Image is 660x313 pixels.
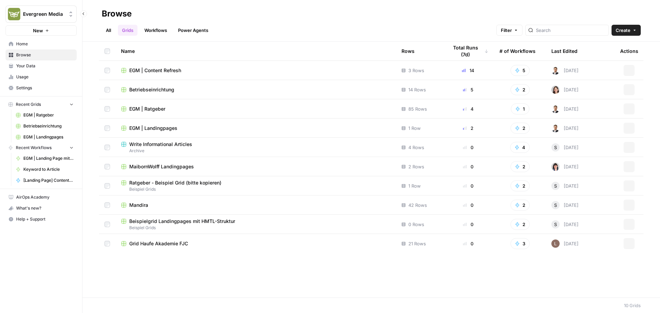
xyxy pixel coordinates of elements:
[448,67,488,74] div: 14
[5,38,77,49] a: Home
[129,163,194,170] span: MaibornWolff Landingpages
[5,203,77,214] button: What's new?
[140,25,171,36] a: Workflows
[448,240,488,247] div: 0
[408,182,421,189] span: 1 Row
[408,144,424,151] span: 4 Rows
[401,42,415,60] div: Rows
[5,214,77,225] button: Help + Support
[121,141,390,154] a: Write Informational ArticlesArchive
[496,25,522,36] button: Filter
[121,42,390,60] div: Name
[5,25,77,36] button: New
[13,153,77,164] a: EGM | Landing Page mit bestehender Struktur
[448,86,488,93] div: 5
[121,179,390,192] a: Ratgeber - Beispiel Grid (bitte kopieren)Beispiel Grids
[510,123,530,134] button: 2
[551,105,560,113] img: u4v8qurxnuxsl37zofn6sc88snm0
[5,82,77,93] a: Settings
[13,132,77,143] a: EGM | Landingpages
[551,66,560,75] img: u4v8qurxnuxsl37zofn6sc88snm0
[551,201,579,209] div: [DATE]
[554,182,557,189] span: S
[121,202,390,209] a: Mandira
[16,41,74,47] span: Home
[16,216,74,222] span: Help + Support
[551,182,579,190] div: [DATE]
[551,86,560,94] img: 9ei8zammlfls2gjjhap2otnia9mo
[13,175,77,186] a: [Landing Page] Content Brief to Full Page
[501,27,512,34] span: Filter
[510,200,530,211] button: 2
[551,124,560,132] img: u4v8qurxnuxsl37zofn6sc88snm0
[16,194,74,200] span: AirOps Academy
[129,105,165,112] span: EGM | Ratgeber
[102,25,115,36] a: All
[5,192,77,203] a: AirOps Academy
[16,74,74,80] span: Usage
[121,240,390,247] a: Grid Haufe Akademie FJC
[16,52,74,58] span: Browse
[129,86,174,93] span: Betriebseinrichtung
[448,221,488,228] div: 0
[102,8,132,19] div: Browse
[408,163,424,170] span: 2 Rows
[612,25,641,36] button: Create
[16,145,52,151] span: Recent Workflows
[510,219,530,230] button: 2
[23,112,74,118] span: EGM | Ratgeber
[5,99,77,110] button: Recent Grids
[6,203,76,213] div: What's new?
[551,239,560,248] img: dg2rw5lz5wrueqm9mfsnexyipzh4
[510,142,530,153] button: 4
[448,182,488,189] div: 0
[448,144,488,151] div: 0
[5,143,77,153] button: Recent Workflows
[121,67,390,74] a: EGM | Content Refresh
[551,239,579,248] div: [DATE]
[13,121,77,132] a: Betriebseinrichtung
[408,221,424,228] span: 0 Rows
[551,42,577,60] div: Last Edited
[23,177,74,183] span: [Landing Page] Content Brief to Full Page
[620,42,638,60] div: Actions
[5,5,77,23] button: Workspace: Evergreen Media
[16,63,74,69] span: Your Data
[551,220,579,228] div: [DATE]
[129,240,188,247] span: Grid Haufe Akademie FJC
[536,27,606,34] input: Search
[129,179,221,186] span: Ratgeber - Beispiel Grid (bitte kopieren)
[23,155,74,161] span: EGM | Landing Page mit bestehender Struktur
[23,123,74,129] span: Betriebseinrichtung
[16,101,41,108] span: Recent Grids
[174,25,212,36] a: Power Agents
[8,8,20,20] img: Evergreen Media Logo
[551,124,579,132] div: [DATE]
[511,103,529,114] button: 1
[448,105,488,112] div: 4
[129,141,192,148] span: Write Informational Articles
[33,27,43,34] span: New
[121,86,390,93] a: Betriebseinrichtung
[510,84,530,95] button: 2
[23,11,65,18] span: Evergreen Media
[408,202,427,209] span: 42 Rows
[448,163,488,170] div: 0
[510,65,530,76] button: 5
[408,240,426,247] span: 21 Rows
[551,105,579,113] div: [DATE]
[408,125,421,132] span: 1 Row
[448,125,488,132] div: 2
[129,125,177,132] span: EGM | Landingpages
[551,163,560,171] img: tyv1vc9ano6w0k60afnfux898g5f
[551,66,579,75] div: [DATE]
[13,110,77,121] a: EGM | Ratgeber
[510,180,530,191] button: 2
[510,161,530,172] button: 2
[121,218,390,231] a: Beispielgrid Landingpages mit HMTL-StrukturBeispiel Grids
[121,225,390,231] span: Beispiel Grids
[23,166,74,172] span: Keyword to Article
[510,238,530,249] button: 3
[408,67,424,74] span: 3 Rows
[121,125,390,132] a: EGM | Landingpages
